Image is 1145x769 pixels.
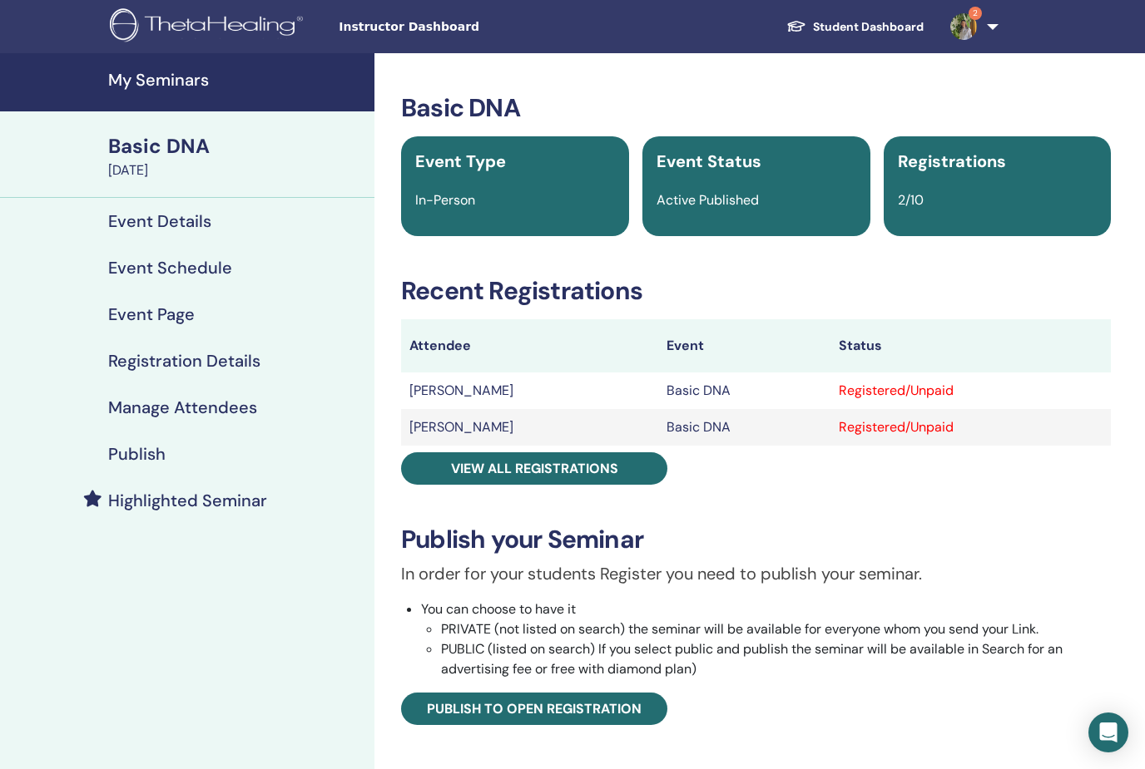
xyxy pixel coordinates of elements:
span: Active Published [657,191,759,209]
li: PUBLIC (listed on search) If you select public and publish the seminar will be available in Searc... [441,639,1111,679]
td: Basic DNA [658,409,830,446]
span: Registrations [898,150,1006,172]
h4: Event Details [108,211,211,231]
h4: Event Page [108,304,195,324]
h4: Manage Attendees [108,397,257,417]
div: Registered/Unpaid [839,381,1103,401]
a: Basic DNA[DATE] [98,132,374,180]
td: [PERSON_NAME] [401,409,658,446]
a: Student Dashboard [773,12,937,42]
td: Basic DNA [658,372,830,409]
h4: Event Schedule [108,258,232,278]
h4: Registration Details [108,351,260,371]
th: Status [830,319,1111,372]
h3: Recent Registrations [401,276,1111,306]
span: 2 [969,7,982,20]
span: 2/10 [898,191,924,209]
div: Registered/Unpaid [839,417,1103,437]
img: graduation-cap-white.svg [786,19,806,33]
li: You can choose to have it [421,599,1111,679]
h4: Publish [108,444,166,464]
span: Instructor Dashboard [339,18,588,36]
span: Publish to open registration [427,700,642,717]
h4: My Seminars [108,70,364,90]
td: [PERSON_NAME] [401,372,658,409]
a: View all registrations [401,452,667,485]
div: Open Intercom Messenger [1088,712,1128,752]
div: [DATE] [108,160,364,180]
li: PRIVATE (not listed on search) the seminar will be available for everyone whom you send your Link. [441,619,1111,639]
span: View all registrations [451,460,618,477]
span: Event Status [657,150,761,172]
a: Publish to open registration [401,693,667,725]
span: Event Type [415,150,506,172]
span: In-Person [415,191,475,209]
th: Event [658,319,830,372]
p: In order for your students Register you need to publish your seminar. [401,561,1111,586]
h4: Highlighted Seminar [108,490,267,510]
h3: Publish your Seminar [401,525,1111,555]
th: Attendee [401,319,658,372]
h3: Basic DNA [401,93,1111,123]
img: logo.png [110,8,309,46]
img: default.jpg [950,13,977,40]
div: Basic DNA [108,132,364,160]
